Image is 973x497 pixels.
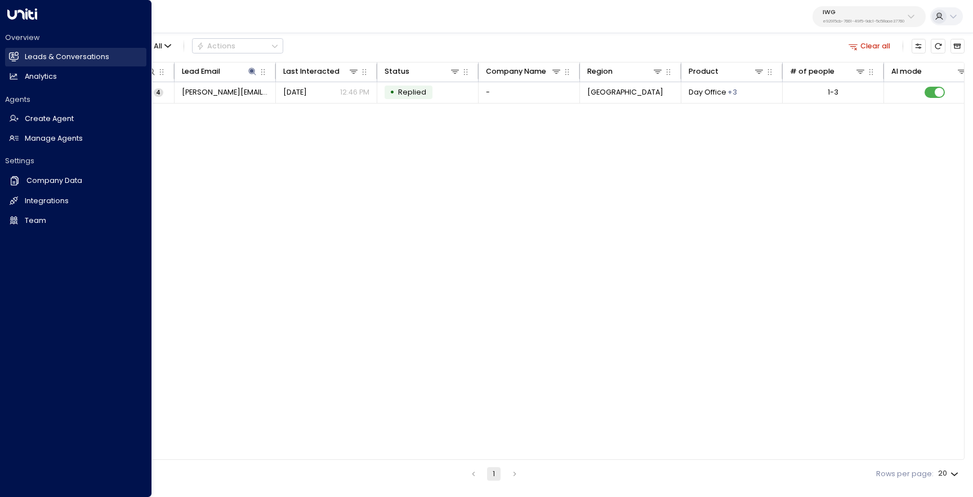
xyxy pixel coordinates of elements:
[182,87,269,97] span: joao.silva@em.iwgplc.com
[25,196,69,207] h2: Integrations
[938,466,961,481] div: 20
[5,48,146,66] a: Leads & Conversations
[950,39,965,53] button: Archived Leads
[192,38,283,53] div: Button group with a nested menu
[390,84,395,101] div: •
[283,87,307,97] span: Yesterday
[192,38,283,53] button: Actions
[587,65,664,78] div: Region
[340,87,369,97] p: 12:46 PM
[587,65,613,78] div: Region
[823,9,904,16] p: IWG
[828,87,838,97] div: 1-3
[385,65,461,78] div: Status
[25,216,46,226] h2: Team
[845,39,895,53] button: Clear all
[385,65,409,78] div: Status
[466,467,523,481] nav: pagination navigation
[813,6,926,27] button: IWGe92915cb-7661-49f5-9dc1-5c58aae37760
[479,82,580,103] td: -
[182,65,220,78] div: Lead Email
[689,87,726,97] span: Day Office
[283,65,340,78] div: Last Interacted
[486,65,546,78] div: Company Name
[5,68,146,86] a: Analytics
[154,88,163,97] span: 4
[891,65,922,78] div: AI mode
[5,156,146,166] h2: Settings
[154,42,162,50] span: All
[790,65,867,78] div: # of people
[5,129,146,148] a: Manage Agents
[26,176,82,186] h2: Company Data
[876,469,934,480] label: Rows per page:
[727,87,737,97] div: Long Term Office,Meeting Room,Workstation
[912,39,926,53] button: Customize
[823,19,904,24] p: e92915cb-7661-49f5-9dc1-5c58aae37760
[283,65,360,78] div: Last Interacted
[487,467,501,481] button: page 1
[5,33,146,43] h2: Overview
[197,42,235,51] div: Actions
[689,65,718,78] div: Product
[486,65,563,78] div: Company Name
[25,114,74,124] h2: Create Agent
[25,133,83,144] h2: Manage Agents
[5,212,146,230] a: Team
[25,52,109,62] h2: Leads & Conversations
[5,192,146,211] a: Integrations
[5,171,146,190] a: Company Data
[587,87,663,97] span: São Paulo
[891,65,968,78] div: AI mode
[790,65,834,78] div: # of people
[689,65,765,78] div: Product
[398,87,426,97] span: Replied
[5,110,146,128] a: Create Agent
[5,95,146,105] h2: Agents
[182,65,258,78] div: Lead Email
[931,39,945,53] span: Refresh
[25,71,57,82] h2: Analytics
